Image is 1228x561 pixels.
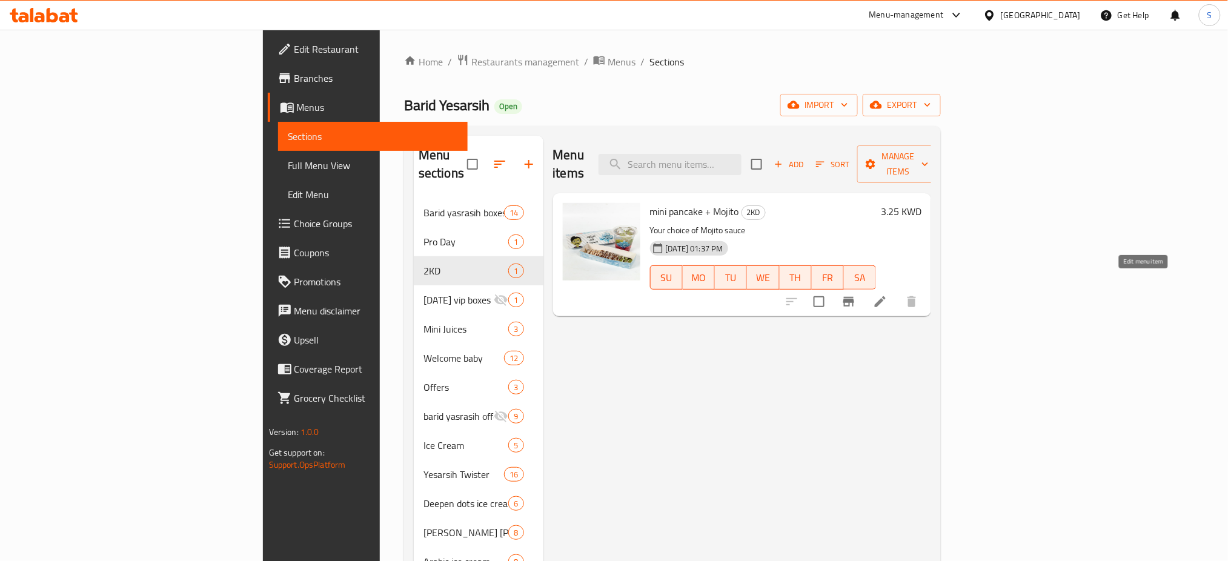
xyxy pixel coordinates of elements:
div: 2KD [423,264,508,278]
button: Add section [514,150,543,179]
span: 3 [509,382,523,393]
button: WE [747,265,779,290]
span: Sections [649,55,684,69]
button: delete [897,287,926,316]
div: [GEOGRAPHIC_DATA] [1001,8,1081,22]
a: Full Menu View [278,151,468,180]
nav: breadcrumb [404,54,941,70]
span: [PERSON_NAME] [PERSON_NAME] [423,525,508,540]
span: Pro Day [423,234,508,249]
span: Select all sections [460,151,485,177]
span: 8 [509,527,523,539]
div: items [508,409,523,423]
span: Full Menu View [288,158,459,173]
span: Mini Juices [423,322,508,336]
span: Grocery Checklist [294,391,459,405]
span: Offers [423,380,508,394]
span: 9 [509,411,523,422]
button: Sort [813,155,852,174]
span: Edit Menu [288,187,459,202]
span: S [1207,8,1212,22]
span: Branches [294,71,459,85]
span: Sections [288,129,459,144]
svg: Inactive section [494,293,508,307]
span: 3 [509,324,523,335]
a: Menus [593,54,636,70]
span: Manage items [867,149,929,179]
div: Ice Cream [423,438,508,453]
div: items [508,380,523,394]
a: Coverage Report [268,354,468,383]
div: Ice Cream5 [414,431,543,460]
div: items [504,351,523,365]
button: Add [769,155,808,174]
a: Edit Restaurant [268,35,468,64]
span: 5 [509,440,523,451]
span: SA [849,269,871,287]
span: Menus [297,100,459,115]
span: import [790,98,848,113]
div: items [508,438,523,453]
li: / [584,55,588,69]
span: 1 [509,294,523,306]
a: Menu disclaimer [268,296,468,325]
span: Coupons [294,245,459,260]
span: 1 [509,265,523,277]
div: items [508,525,523,540]
a: Coupons [268,238,468,267]
button: Manage items [857,145,938,183]
span: TH [785,269,807,287]
div: Offers3 [414,373,543,402]
input: search [599,154,742,175]
span: Menu disclaimer [294,304,459,318]
div: items [508,496,523,511]
button: FR [812,265,844,290]
a: Branches [268,64,468,93]
span: mini pancake + Mojito [650,202,739,221]
a: Sections [278,122,468,151]
span: Yesarsih Twister [423,467,504,482]
a: Support.OpsPlatform [269,457,346,473]
span: Edit Restaurant [294,42,459,56]
span: Open [494,101,522,111]
span: WE [752,269,774,287]
span: Select section [744,151,769,177]
p: Your choice of Mojito sauce [650,223,877,238]
button: SA [844,265,876,290]
span: 14 [505,207,523,219]
span: Sort sections [485,150,514,179]
button: SU [650,265,683,290]
div: Yesarsih Twister16 [414,460,543,489]
span: 1 [509,236,523,248]
button: export [863,94,941,116]
div: Mini Juices3 [414,314,543,344]
span: Coverage Report [294,362,459,376]
span: [DATE] vip boxes [423,293,494,307]
span: Version: [269,424,299,440]
a: Menus [268,93,468,122]
div: Deepen dots ice cream6 [414,489,543,518]
div: Welcome baby12 [414,344,543,373]
div: Barid yasrasih boxes14 [414,198,543,227]
button: import [780,94,858,116]
span: Sort [816,158,849,171]
div: items [504,467,523,482]
div: items [508,264,523,278]
a: Promotions [268,267,468,296]
span: Barid Yesarsih [404,91,490,119]
h2: Menu items [553,146,585,182]
span: Barid yasrasih boxes [423,205,504,220]
span: Add [772,158,805,171]
button: MO [683,265,715,290]
span: Upsell [294,333,459,347]
span: 16 [505,469,523,480]
span: export [872,98,931,113]
a: Restaurants management [457,54,579,70]
div: [PERSON_NAME] [PERSON_NAME]8 [414,518,543,547]
span: Menus [608,55,636,69]
div: items [504,205,523,220]
span: TU [720,269,742,287]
